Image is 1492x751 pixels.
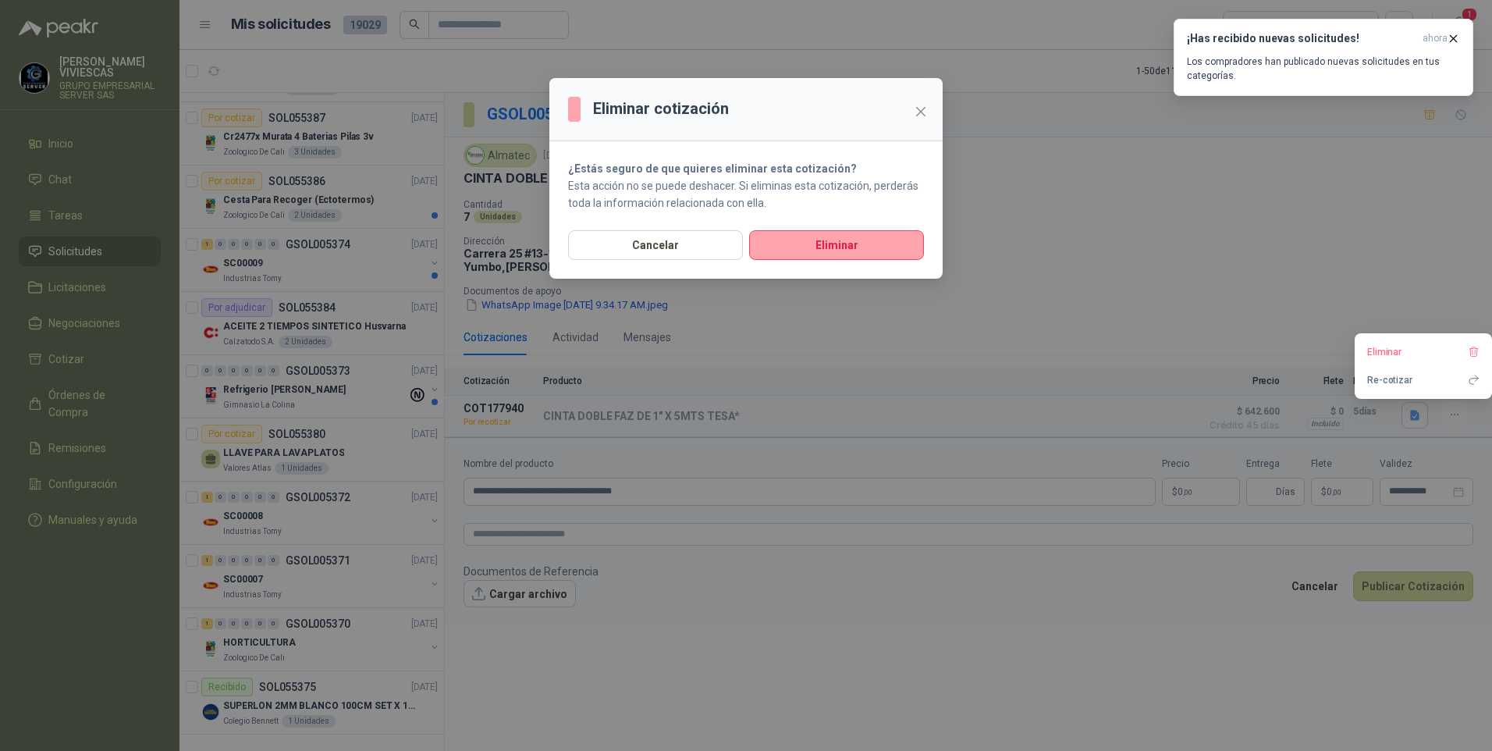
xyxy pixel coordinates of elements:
button: Close [908,99,933,124]
button: Eliminar [749,230,924,260]
p: Esta acción no se puede deshacer. Si eliminas esta cotización, perderás toda la información relac... [568,177,924,212]
h3: Eliminar cotización [593,97,729,121]
button: Cancelar [568,230,743,260]
span: close [915,105,927,118]
strong: ¿Estás seguro de que quieres eliminar esta cotización? [568,162,857,175]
